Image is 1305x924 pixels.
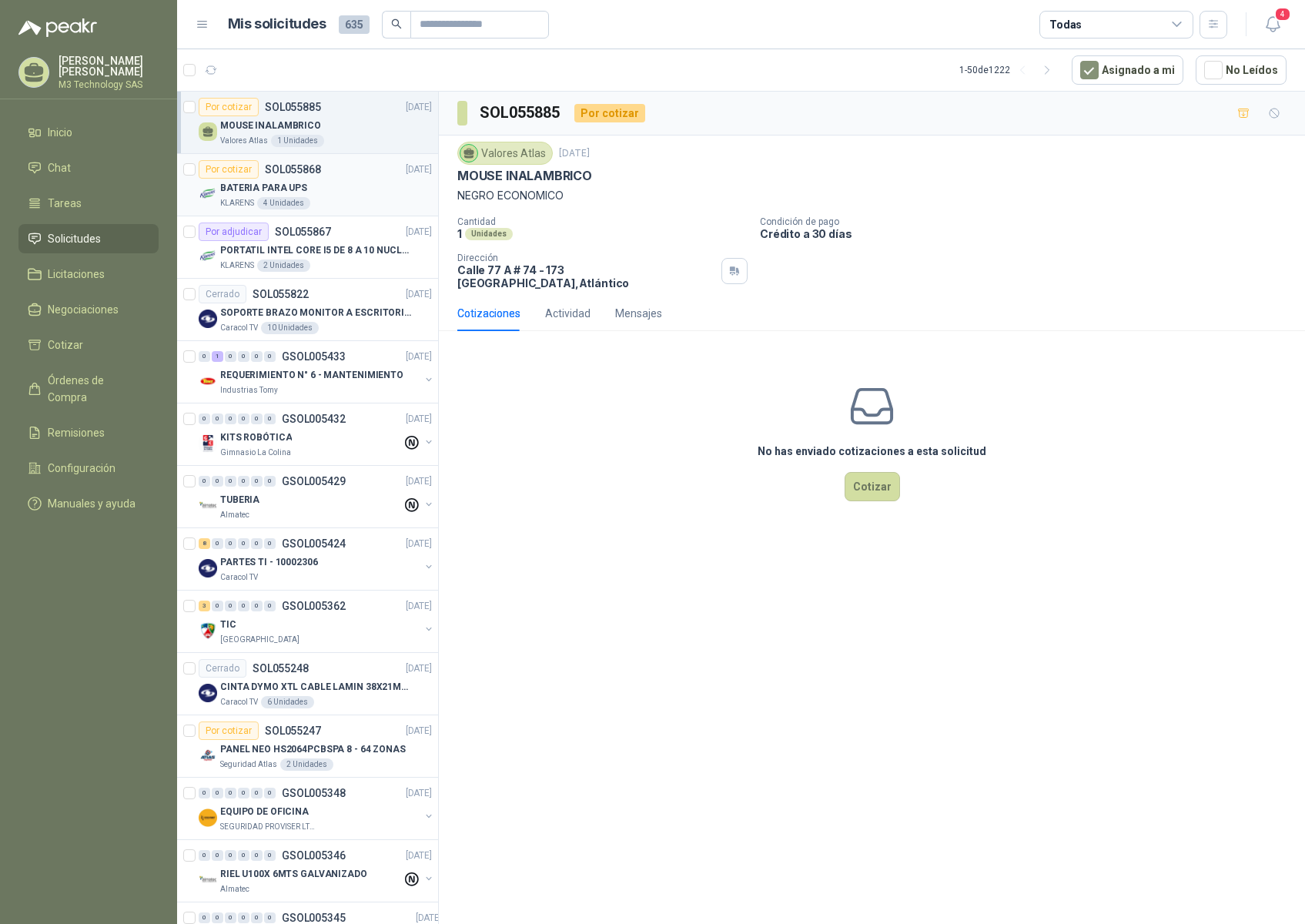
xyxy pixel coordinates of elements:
div: 0 [251,601,263,611]
p: SOL055867 [275,226,331,237]
div: 0 [199,788,210,798]
img: Logo peakr [18,18,97,37]
a: Por cotizarSOL055885[DATE] MOUSE INALAMBRICOValores Atlas1 Unidades [177,92,438,154]
p: SEGURIDAD PROVISER LTDA [220,821,317,833]
a: Tareas [18,189,159,218]
span: Solicitudes [48,230,101,247]
p: [DATE] [406,724,432,738]
span: Configuración [48,460,115,477]
p: SOL055822 [253,289,309,300]
div: 8 [199,538,210,549]
p: Almatec [220,883,249,896]
div: Por cotizar [199,721,259,740]
p: TUBERIA [220,493,259,507]
div: Por cotizar [574,104,645,122]
div: 0 [264,601,276,611]
p: PORTATIL INTEL CORE I5 DE 8 A 10 NUCLEOS [220,243,412,258]
div: Por cotizar [199,160,259,179]
span: search [391,18,402,29]
div: 0 [238,538,249,549]
p: SOL055885 [265,102,321,112]
p: [DATE] [559,146,590,161]
p: RIEL U100X 6MTS GALVANIZADO [220,867,367,882]
a: 0 0 0 0 0 0 GSOL005346[DATE] Company LogoRIEL U100X 6MTS GALVANIZADOAlmatec [199,846,435,896]
img: Company Logo [199,372,217,390]
span: Cotizar [48,336,83,353]
p: Seguridad Atlas [220,758,277,771]
p: EQUIPO DE OFICINA [220,805,309,819]
a: Solicitudes [18,224,159,253]
div: 4 Unidades [257,197,310,209]
div: 0 [264,850,276,861]
div: Cerrado [199,659,246,678]
p: Caracol TV [220,696,258,708]
img: Company Logo [199,434,217,453]
a: Cotizar [18,330,159,360]
div: 0 [264,476,276,487]
p: KITS ROBÓTICA [220,430,292,445]
div: Por cotizar [199,98,259,116]
h3: No has enviado cotizaciones a esta solicitud [758,443,986,460]
div: 10 Unidades [261,322,319,334]
div: 0 [225,850,236,861]
span: Remisiones [48,424,105,441]
span: Licitaciones [48,266,105,283]
div: 0 [225,788,236,798]
a: 0 0 0 0 0 0 GSOL005429[DATE] Company LogoTUBERIAAlmatec [199,472,435,521]
div: 0 [264,788,276,798]
img: Company Logo [199,808,217,827]
div: 0 [238,351,249,362]
div: 1 Unidades [271,135,324,147]
span: Negociaciones [48,301,119,318]
div: 0 [251,413,263,424]
div: 0 [212,912,223,923]
p: Cantidad [457,216,748,227]
div: 0 [238,476,249,487]
button: Asignado a mi [1072,55,1183,85]
div: 1 - 50 de 1222 [959,58,1059,82]
p: SOL055247 [265,725,321,736]
img: Company Logo [199,621,217,640]
a: 3 0 0 0 0 0 GSOL005362[DATE] Company LogoTIC[GEOGRAPHIC_DATA] [199,597,435,646]
div: 0 [264,912,276,923]
p: BATERIA PARA UPS [220,181,307,196]
p: SOPORTE BRAZO MONITOR A ESCRITORIO NBF80 [220,306,412,320]
p: CINTA DYMO XTL CABLE LAMIN 38X21MMBLANCO [220,680,412,695]
a: 0 0 0 0 0 0 GSOL005348[DATE] Company LogoEQUIPO DE OFICINASEGURIDAD PROVISER LTDA [199,784,435,833]
div: 0 [199,351,210,362]
h1: Mis solicitudes [228,13,326,35]
img: Company Logo [199,247,217,266]
p: [DATE] [406,225,432,239]
img: Company Logo [199,871,217,889]
img: Company Logo [199,684,217,702]
p: Crédito a 30 días [760,227,1299,240]
p: [DATE] [406,474,432,489]
div: Por adjudicar [199,223,269,241]
div: 0 [225,413,236,424]
p: Industrias Tomy [220,384,278,397]
p: NEGRO ECONOMICO [457,187,1287,204]
div: 3 [199,601,210,611]
div: 0 [238,850,249,861]
p: SOL055248 [253,663,309,674]
div: 0 [199,850,210,861]
p: [DATE] [406,849,432,863]
span: 4 [1274,7,1291,22]
span: Órdenes de Compra [48,372,144,406]
p: [DATE] [406,350,432,364]
p: Valores Atlas [220,135,268,147]
p: [DATE] [406,599,432,614]
p: GSOL005424 [282,538,346,549]
p: Condición de pago [760,216,1299,227]
p: [DATE] [406,661,432,676]
p: PANEL NEO HS2064PCBSPA 8 - 64 ZONAS [220,742,406,757]
a: Licitaciones [18,259,159,289]
div: Todas [1049,16,1082,33]
p: MOUSE INALAMBRICO [220,119,321,133]
p: Dirección [457,253,715,263]
a: Manuales y ayuda [18,489,159,518]
a: Por adjudicarSOL055867[DATE] Company LogoPORTATIL INTEL CORE I5 DE 8 A 10 NUCLEOSKLARENS2 Unidades [177,216,438,279]
div: 0 [238,413,249,424]
p: GSOL005348 [282,788,346,798]
a: 0 0 0 0 0 0 GSOL005432[DATE] Company LogoKITS ROBÓTICAGimnasio La Colina [199,410,435,459]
